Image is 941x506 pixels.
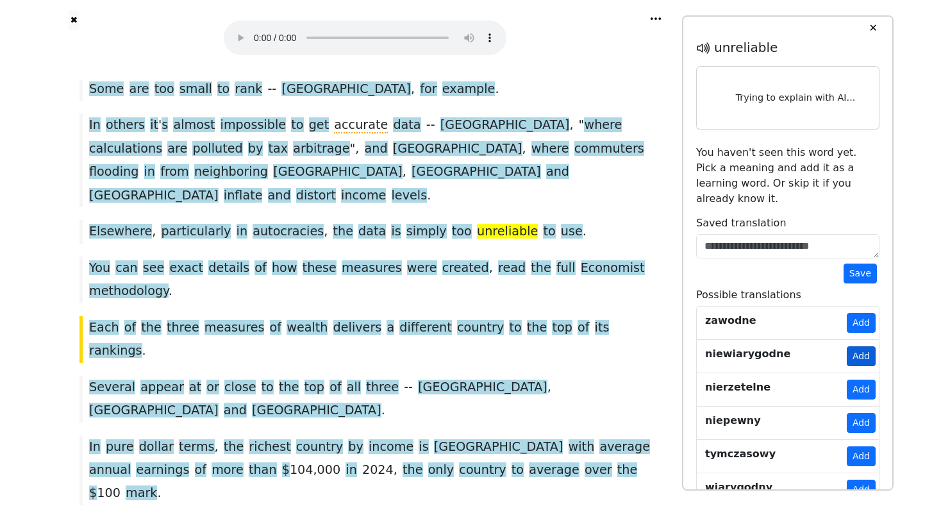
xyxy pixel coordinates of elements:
[531,141,569,157] span: where
[696,289,879,301] h6: Possible translations
[282,462,290,478] span: $
[89,343,142,359] span: rankings
[569,439,595,455] span: with
[324,224,328,240] span: ,
[189,380,201,396] span: at
[268,141,288,157] span: tax
[420,81,437,97] span: for
[248,141,263,157] span: by
[847,380,876,400] button: Add
[489,260,493,276] span: ,
[273,164,403,180] span: [GEOGRAPHIC_DATA]
[206,380,219,396] span: or
[249,462,277,478] span: than
[157,485,161,502] span: .
[152,224,156,240] span: ,
[333,224,353,240] span: the
[169,283,172,299] span: .
[89,260,110,276] span: You
[583,224,587,240] span: .
[97,485,121,502] span: 100
[270,320,282,336] span: of
[844,264,877,283] button: Save
[579,117,585,133] span: "
[291,117,303,133] span: to
[272,260,297,276] span: how
[847,446,876,466] button: Add
[434,439,563,455] span: [GEOGRAPHIC_DATA]
[144,164,156,180] span: in
[358,224,386,240] span: data
[705,346,790,362] div: niewiarygodne
[252,403,381,419] span: [GEOGRAPHIC_DATA]
[303,260,337,276] span: these
[346,462,357,478] span: in
[192,141,242,157] span: polluted
[89,117,101,133] span: In
[362,462,394,478] span: 2024
[459,462,506,478] span: country
[329,380,342,396] span: of
[552,320,572,336] span: top
[215,439,219,455] span: ,
[208,260,249,276] span: details
[89,380,135,396] span: Several
[281,81,411,97] span: [GEOGRAPHIC_DATA]
[89,224,152,240] span: Elsewhere
[279,380,299,396] span: the
[287,320,328,336] span: wealth
[249,439,290,455] span: richest
[847,313,876,333] button: Add
[115,260,137,276] span: can
[393,117,421,133] span: data
[442,260,489,276] span: created
[296,439,343,455] span: country
[407,260,437,276] span: were
[254,260,267,276] span: of
[129,81,149,97] span: are
[543,224,555,240] span: to
[427,188,431,204] span: .
[574,141,644,157] span: commuters
[179,81,212,97] span: small
[348,439,363,455] span: by
[527,320,547,336] span: the
[69,10,79,30] button: ✖
[404,380,413,396] span: --
[89,403,219,419] span: [GEOGRAPHIC_DATA]
[173,117,215,133] span: almost
[578,320,590,336] span: of
[399,320,452,336] span: different
[333,320,382,336] span: delivers
[696,40,879,56] h5: unreliable
[89,283,169,299] span: methodology
[705,480,772,495] div: wiarygodny
[599,439,650,455] span: average
[547,380,551,396] span: ,
[556,260,576,276] span: full
[237,224,248,240] span: in
[531,260,551,276] span: the
[267,81,276,97] span: --
[350,141,360,157] span: ",
[495,81,499,97] span: .
[428,462,454,478] span: only
[391,224,401,240] span: is
[313,462,317,478] span: ,
[89,81,124,97] span: Some
[150,117,158,133] span: it
[167,320,199,336] span: three
[442,81,495,97] span: example
[366,380,399,396] span: three
[293,141,349,157] span: arbitrage
[142,343,146,359] span: .
[403,164,406,180] span: ,
[224,403,247,419] span: and
[126,485,157,502] span: mark
[224,380,256,396] span: close
[847,413,876,433] button: Add
[696,145,879,207] p: You haven't seen this word yet. Pick a meaning and add it as a learning word. Or skip it if you a...
[705,413,761,428] div: niepewny
[124,320,137,336] span: of
[160,164,189,180] span: from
